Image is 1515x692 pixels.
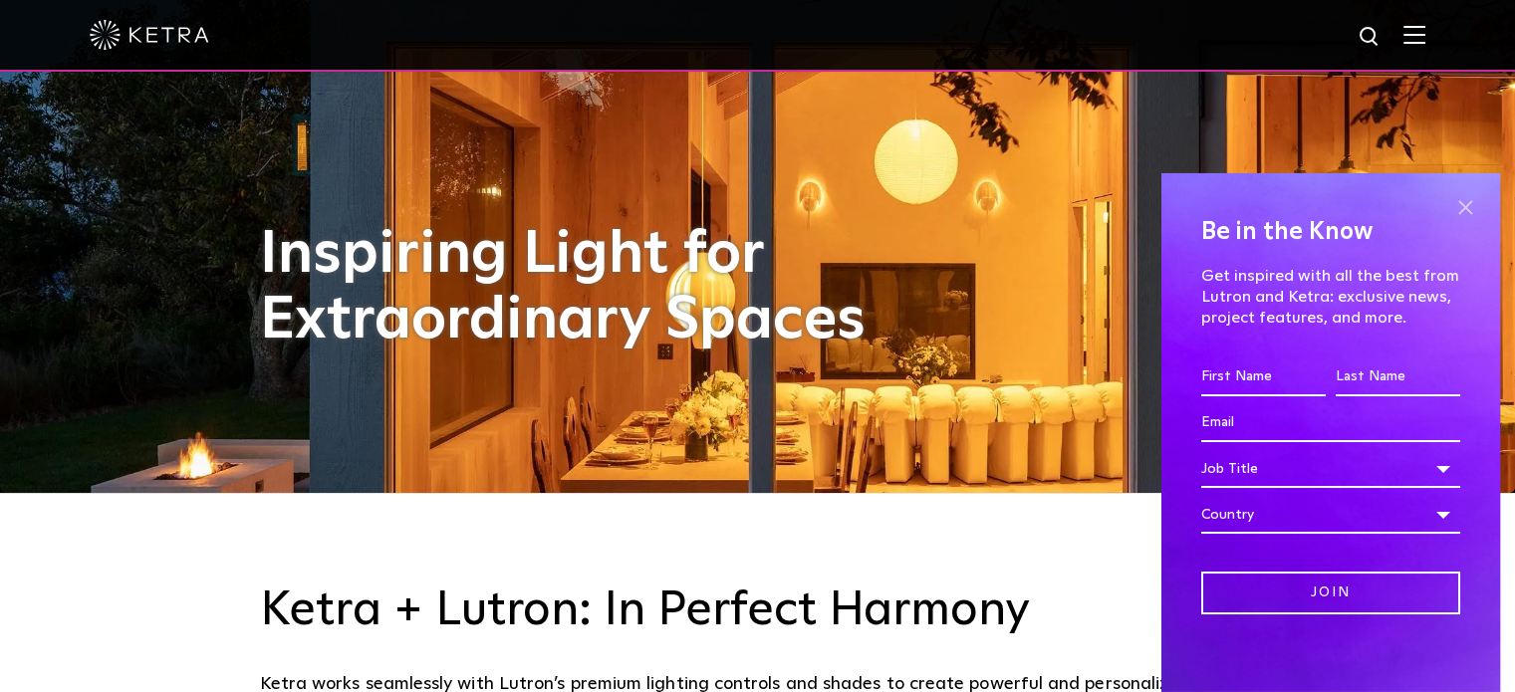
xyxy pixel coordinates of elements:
h3: Ketra + Lutron: In Perfect Harmony [260,582,1256,640]
img: ketra-logo-2019-white [90,20,209,50]
p: Get inspired with all the best from Lutron and Ketra: exclusive news, project features, and more. [1201,266,1460,328]
input: First Name [1201,358,1326,396]
input: Join [1201,572,1460,614]
div: Job Title [1201,450,1460,488]
h1: Inspiring Light for Extraordinary Spaces [260,222,907,353]
h4: Be in the Know [1201,213,1460,251]
img: search icon [1358,25,1383,50]
input: Email [1201,404,1460,442]
input: Last Name [1336,358,1460,396]
div: Country [1201,496,1460,534]
img: Hamburger%20Nav.svg [1403,25,1425,44]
